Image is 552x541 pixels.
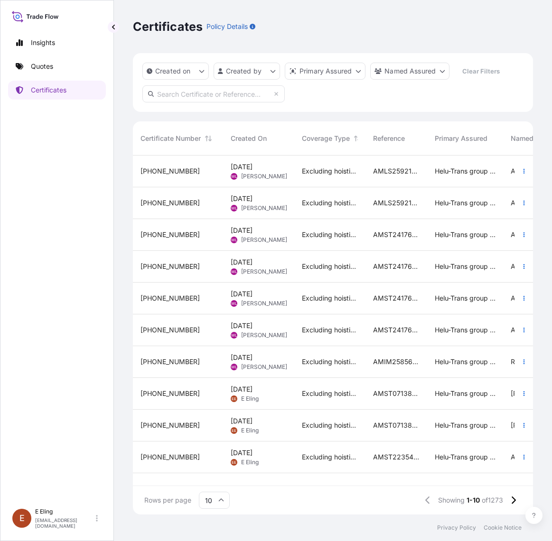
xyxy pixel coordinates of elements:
[142,63,209,80] button: createdOn Filter options
[462,66,500,76] p: Clear Filters
[231,257,253,267] span: [DATE]
[302,452,358,462] span: Excluding hoisting
[302,262,358,271] span: Excluding hoisting
[438,495,465,505] span: Showing
[373,389,420,398] span: AMST071389INHT
[435,198,496,208] span: Helu-Trans group of companies and their subsidiaries
[206,22,248,31] p: Policy Details
[373,262,420,271] span: AMST241766FYFY
[231,416,253,426] span: [DATE]
[35,508,94,515] p: E Eling
[214,63,280,80] button: createdBy Filter options
[373,357,420,367] span: AMIM258565MWMW-01
[140,198,200,208] span: [PHONE_NUMBER]
[231,448,253,458] span: [DATE]
[302,293,358,303] span: Excluding hoisting
[140,357,200,367] span: [PHONE_NUMBER]
[8,57,106,76] a: Quotes
[203,133,214,144] button: Sort
[435,357,496,367] span: Helu-Trans group of companies and their subsidiaries
[373,293,420,303] span: AMST241766FYFY
[435,293,496,303] span: Helu-Trans group of companies and their subsidiaries
[241,236,287,244] span: [PERSON_NAME]
[454,64,507,79] button: Clear Filters
[435,421,496,430] span: Helu-Trans group of companies and their subsidiaries
[302,230,358,239] span: Excluding hoisting
[140,389,200,398] span: [PHONE_NUMBER]
[231,353,253,362] span: [DATE]
[352,133,363,144] button: Sort
[31,62,53,71] p: Quotes
[232,394,236,403] span: EE
[241,268,287,275] span: [PERSON_NAME]
[467,495,480,505] span: 1-10
[155,66,191,76] p: Created on
[302,325,358,335] span: Excluding hoisting
[231,330,237,340] span: WL
[232,426,236,435] span: EE
[373,325,420,335] span: AMST241766FYFY
[370,63,449,80] button: cargoOwner Filter options
[435,389,496,398] span: Helu-Trans group of companies and their subsidiaries
[302,357,358,367] span: Excluding hoisting
[241,458,259,466] span: E Eling
[241,363,287,371] span: [PERSON_NAME]
[231,134,267,143] span: Created On
[302,198,358,208] span: Excluding hoisting
[8,81,106,100] a: Certificates
[482,495,503,505] span: of 1273
[231,172,237,181] span: WL
[241,173,287,180] span: [PERSON_NAME]
[231,321,253,330] span: [DATE]
[19,513,25,523] span: E
[373,452,420,462] span: AMST223549INZJ
[140,293,200,303] span: [PHONE_NUMBER]
[384,66,436,76] p: Named Assured
[435,166,496,176] span: Helu-Trans group of companies and their subsidiaries
[231,362,237,372] span: WL
[373,198,420,208] span: AMLS259219SPSP
[437,524,476,532] a: Privacy Policy
[484,524,522,532] a: Cookie Notice
[231,226,253,235] span: [DATE]
[435,452,496,462] span: Helu-Trans group of companies and their subsidiaries
[241,395,259,403] span: E Eling
[140,134,201,143] span: Certificate Number
[231,299,237,308] span: WL
[8,33,106,52] a: Insights
[133,19,203,34] p: Certificates
[142,85,285,102] input: Search Certificate or Reference...
[241,300,287,307] span: [PERSON_NAME]
[435,262,496,271] span: Helu-Trans group of companies and their subsidiaries
[373,230,420,239] span: AMST241766FYFY
[302,389,358,398] span: Excluding hoisting
[302,134,350,143] span: Coverage Type
[140,166,200,176] span: [PHONE_NUMBER]
[31,85,66,95] p: Certificates
[435,325,496,335] span: Helu-Trans group of companies and their subsidiaries
[285,63,365,80] button: distributor Filter options
[241,204,287,212] span: [PERSON_NAME]
[226,66,262,76] p: Created by
[231,203,237,213] span: WL
[241,427,259,434] span: E Eling
[232,458,236,467] span: EE
[140,325,200,335] span: [PHONE_NUMBER]
[35,517,94,529] p: [EMAIL_ADDRESS][DOMAIN_NAME]
[231,194,253,203] span: [DATE]
[31,38,55,47] p: Insights
[241,331,287,339] span: [PERSON_NAME]
[373,421,420,430] span: AMST071389INHT
[231,235,237,245] span: WL
[231,289,253,299] span: [DATE]
[144,495,191,505] span: Rows per page
[302,421,358,430] span: Excluding hoisting
[140,452,200,462] span: [PHONE_NUMBER]
[140,262,200,271] span: [PHONE_NUMBER]
[435,230,496,239] span: Helu-Trans group of companies and their subsidiaries
[231,162,253,172] span: [DATE]
[373,166,420,176] span: AMLS259219SPSP
[435,134,487,143] span: Primary Assured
